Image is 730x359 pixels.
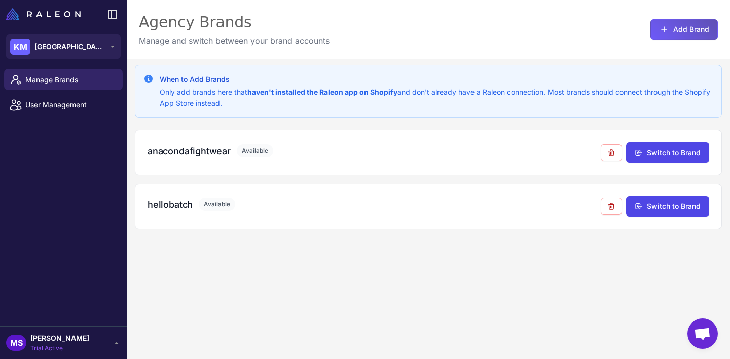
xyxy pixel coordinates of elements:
[25,74,115,85] span: Manage Brands
[6,335,26,351] div: MS
[4,69,123,90] a: Manage Brands
[160,74,713,85] h3: When to Add Brands
[650,19,718,40] button: Add Brand
[25,99,115,111] span: User Management
[160,87,713,109] p: Only add brands here that and don't already have a Raleon connection. Most brands should connect ...
[626,196,709,217] button: Switch to Brand
[10,39,30,55] div: KM
[34,41,105,52] span: [GEOGRAPHIC_DATA]
[6,8,81,20] img: Raleon Logo
[139,12,330,32] div: Agency Brands
[30,333,89,344] span: [PERSON_NAME]
[6,34,121,59] button: KM[GEOGRAPHIC_DATA]
[601,198,622,215] button: Remove from agency
[601,144,622,161] button: Remove from agency
[687,318,718,349] div: Open chat
[148,144,231,158] h3: anacondafightwear
[199,198,235,211] span: Available
[237,144,273,157] span: Available
[626,142,709,163] button: Switch to Brand
[6,8,85,20] a: Raleon Logo
[30,344,89,353] span: Trial Active
[148,198,193,211] h3: hellobatch
[139,34,330,47] p: Manage and switch between your brand accounts
[4,94,123,116] a: User Management
[247,88,397,96] strong: haven't installed the Raleon app on Shopify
